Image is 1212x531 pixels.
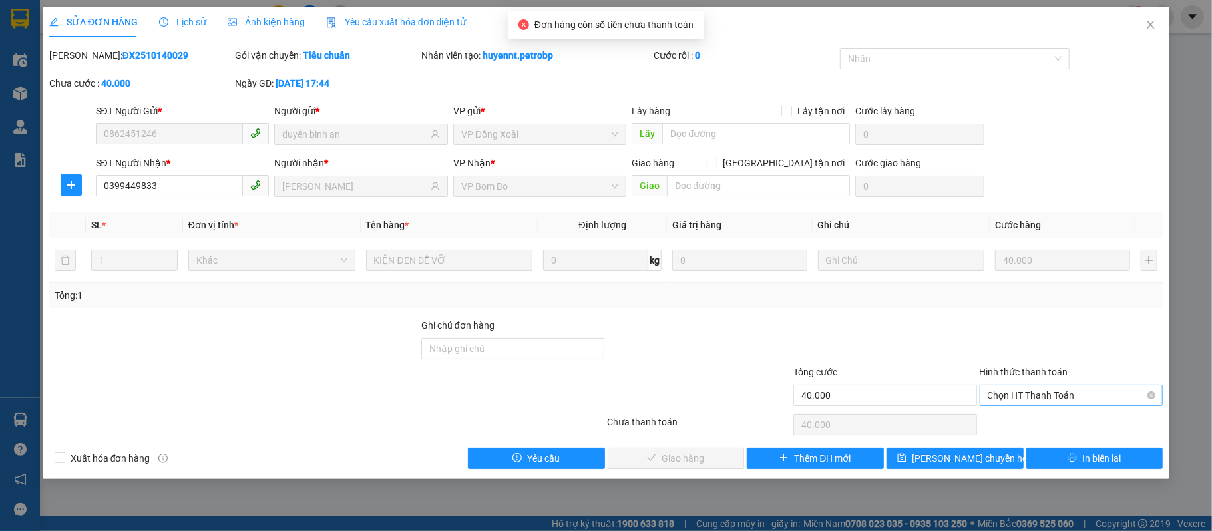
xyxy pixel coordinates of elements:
[1147,391,1155,399] span: close-circle
[717,156,850,170] span: [GEOGRAPHIC_DATA] tận nơi
[453,104,627,118] div: VP gửi
[855,106,915,116] label: Cước lấy hàng
[228,17,305,27] span: Ảnh kiện hàng
[61,174,82,196] button: plus
[282,127,428,142] input: Tên người gửi
[887,448,1024,469] button: save[PERSON_NAME] chuyển hoàn
[793,367,837,377] span: Tổng cước
[55,250,76,271] button: delete
[196,250,347,270] span: Khác
[326,17,337,28] img: icon
[250,180,261,190] span: phone
[1068,453,1077,464] span: printer
[421,48,651,63] div: Nhân viên tạo:
[897,453,907,464] span: save
[606,415,792,438] div: Chưa thanh toán
[366,220,409,230] span: Tên hàng
[431,182,440,191] span: user
[1141,250,1158,271] button: plus
[608,448,745,469] button: checkGiao hàng
[274,104,448,118] div: Người gửi
[855,176,984,197] input: Cước giao hàng
[632,106,670,116] span: Lấy hàng
[579,220,626,230] span: Định lượng
[188,220,238,230] span: Đơn vị tính
[672,250,807,271] input: 0
[453,158,491,168] span: VP Nhận
[534,19,694,30] span: Đơn hàng còn số tiền chưa thanh toán
[483,50,553,61] b: huyennt.petrobp
[1132,7,1169,44] button: Close
[662,123,850,144] input: Dọc đường
[813,212,990,238] th: Ghi chú
[468,448,605,469] button: exclamation-circleYêu cầu
[980,367,1068,377] label: Hình thức thanh toán
[792,104,850,118] span: Lấy tận nơi
[461,124,619,144] span: VP Đồng Xoài
[794,451,851,466] span: Thêm ĐH mới
[1026,448,1163,469] button: printerIn biên lai
[1082,451,1121,466] span: In biên lai
[55,288,469,303] div: Tổng: 1
[988,385,1155,405] span: Chọn HT Thanh Toán
[235,48,419,63] div: Gói vận chuyển:
[461,176,619,196] span: VP Bom Bo
[648,250,662,271] span: kg
[49,17,59,27] span: edit
[995,220,1041,230] span: Cước hàng
[747,448,884,469] button: plusThêm ĐH mới
[326,17,467,27] span: Yêu cầu xuất hóa đơn điện tử
[654,48,837,63] div: Cước rồi :
[282,179,428,194] input: Tên người nhận
[49,76,233,90] div: Chưa cước :
[779,453,789,464] span: plus
[61,180,81,190] span: plus
[49,48,233,63] div: [PERSON_NAME]:
[65,451,156,466] span: Xuất hóa đơn hàng
[159,17,168,27] span: clock-circle
[91,220,102,230] span: SL
[632,123,662,144] span: Lấy
[855,158,921,168] label: Cước giao hàng
[818,250,985,271] input: Ghi Chú
[235,76,419,90] div: Ngày GD:
[303,50,350,61] b: Tiêu chuẩn
[122,50,188,61] b: ĐX2510140029
[672,220,721,230] span: Giá trị hàng
[632,158,674,168] span: Giao hàng
[276,78,329,88] b: [DATE] 17:44
[366,250,533,271] input: VD: Bàn, Ghế
[995,250,1129,271] input: 0
[431,130,440,139] span: user
[695,50,700,61] b: 0
[855,124,984,145] input: Cước lấy hàng
[49,17,138,27] span: SỬA ĐƠN HÀNG
[912,451,1038,466] span: [PERSON_NAME] chuyển hoàn
[250,128,261,138] span: phone
[96,156,270,170] div: SĐT Người Nhận
[667,175,850,196] input: Dọc đường
[158,454,168,463] span: info-circle
[632,175,667,196] span: Giao
[518,19,529,30] span: close-circle
[512,453,522,464] span: exclamation-circle
[421,320,495,331] label: Ghi chú đơn hàng
[421,338,605,359] input: Ghi chú đơn hàng
[228,17,237,27] span: picture
[274,156,448,170] div: Người nhận
[96,104,270,118] div: SĐT Người Gửi
[1145,19,1156,30] span: close
[527,451,560,466] span: Yêu cầu
[101,78,130,88] b: 40.000
[159,17,206,27] span: Lịch sử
